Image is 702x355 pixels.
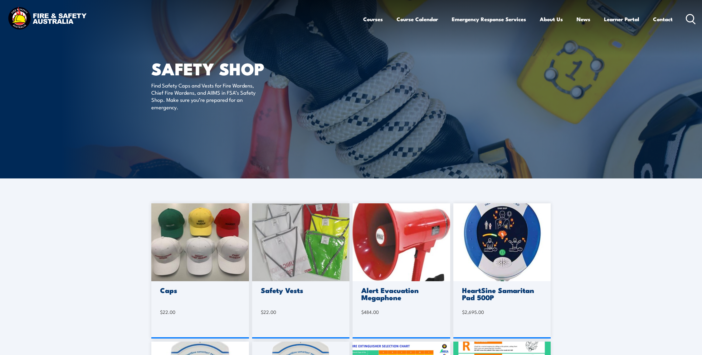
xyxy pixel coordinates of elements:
[453,203,551,281] img: 500.jpg
[462,309,465,315] span: $
[261,309,276,315] bdi: 22.00
[261,309,263,315] span: $
[577,11,590,27] a: News
[160,286,238,294] h3: Caps
[151,82,265,111] p: Find Safety Caps and Vests for Fire Wardens, Chief Fire Wardens, and AIIMS in FSA’s Safety Shop. ...
[261,286,339,294] h3: Safety Vests
[452,11,526,27] a: Emergency Response Services
[361,286,440,301] h3: Alert Evacuation Megaphone
[361,309,364,315] span: $
[397,11,438,27] a: Course Calendar
[160,309,163,315] span: $
[361,309,379,315] bdi: 484.00
[462,286,540,301] h3: HeartSine Samaritan Pad 500P
[353,203,450,281] img: megaphone-1.jpg
[151,203,249,281] img: caps-scaled-1.jpg
[252,203,350,281] img: 20230220_093531-scaled-1.jpg
[160,309,175,315] bdi: 22.00
[151,61,305,76] h1: SAFETY SHOP
[653,11,673,27] a: Contact
[363,11,383,27] a: Courses
[540,11,563,27] a: About Us
[462,309,484,315] bdi: 2,695.00
[604,11,639,27] a: Learner Portal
